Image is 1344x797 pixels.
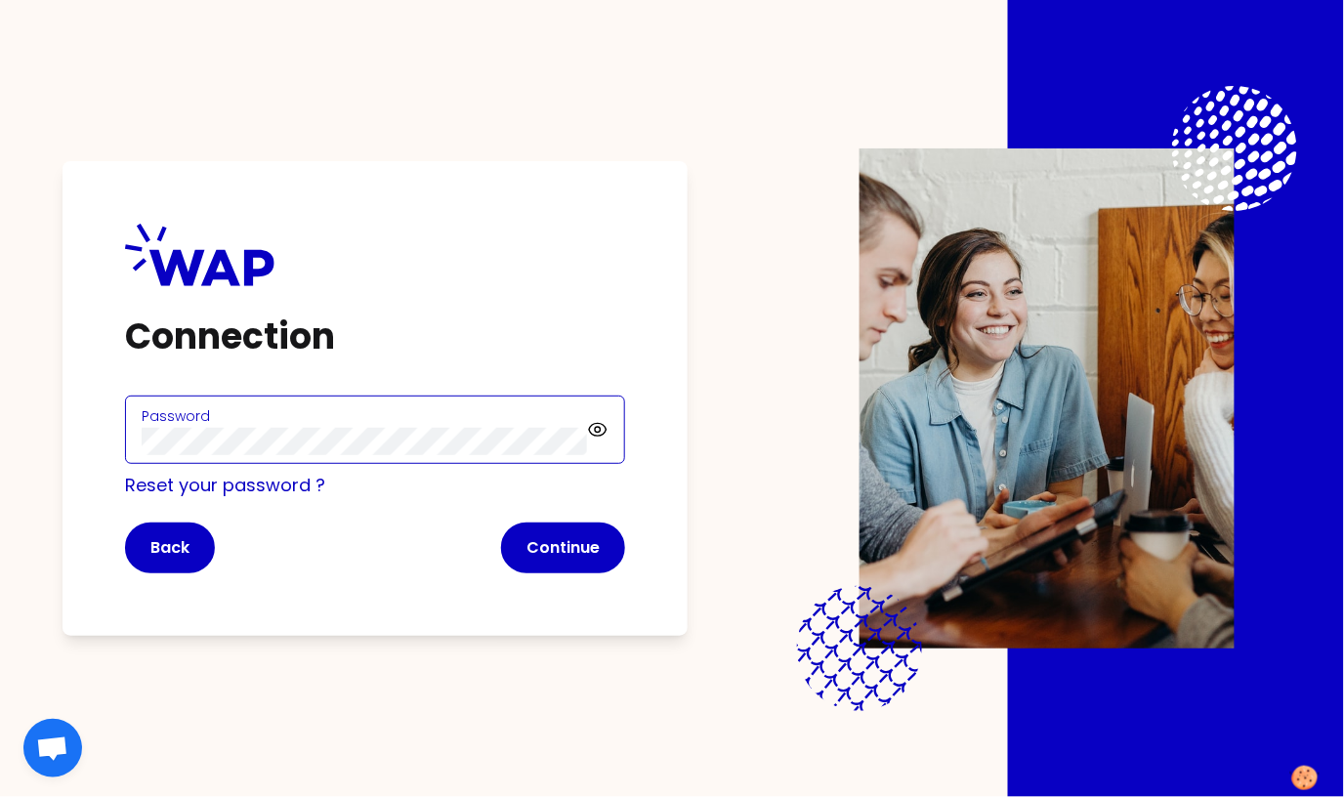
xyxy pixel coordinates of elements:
a: Reset your password ? [125,473,325,497]
h1: Connection [125,317,625,357]
label: Password [142,406,210,426]
a: Ouvrir le chat [23,719,82,777]
button: Back [125,523,215,573]
img: Description [860,148,1235,649]
button: Continue [501,523,625,573]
